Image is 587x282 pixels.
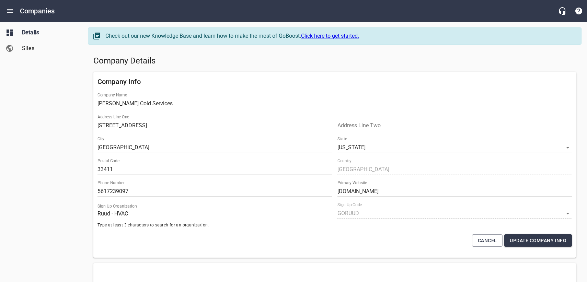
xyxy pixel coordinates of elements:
[97,159,119,163] label: Postal Code
[97,208,332,219] input: Start typing to search organizations
[105,32,574,40] div: Check out our new Knowledge Base and learn how to make the most of GoBoost.
[97,222,332,229] span: Type at least 3 characters to search for an organization.
[472,234,503,247] button: Cancel
[20,5,55,16] h6: Companies
[504,234,572,247] button: Update Company Info
[337,181,367,185] label: Primary Website
[337,203,362,207] label: Sign Up Code
[93,56,576,67] h5: Company Details
[337,137,347,141] label: State
[2,3,18,19] button: Open drawer
[301,33,359,39] a: Click here to get started.
[97,137,104,141] label: City
[510,236,566,245] span: Update Company Info
[554,3,571,19] button: Live Chat
[337,159,352,163] label: Country
[22,44,74,52] span: Sites
[97,76,572,87] h6: Company Info
[571,3,587,19] button: Support Portal
[22,28,74,37] span: Details
[97,181,125,185] label: Phone Number
[97,93,127,97] label: Company Name
[97,115,129,119] label: Address Line One
[478,236,497,245] span: Cancel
